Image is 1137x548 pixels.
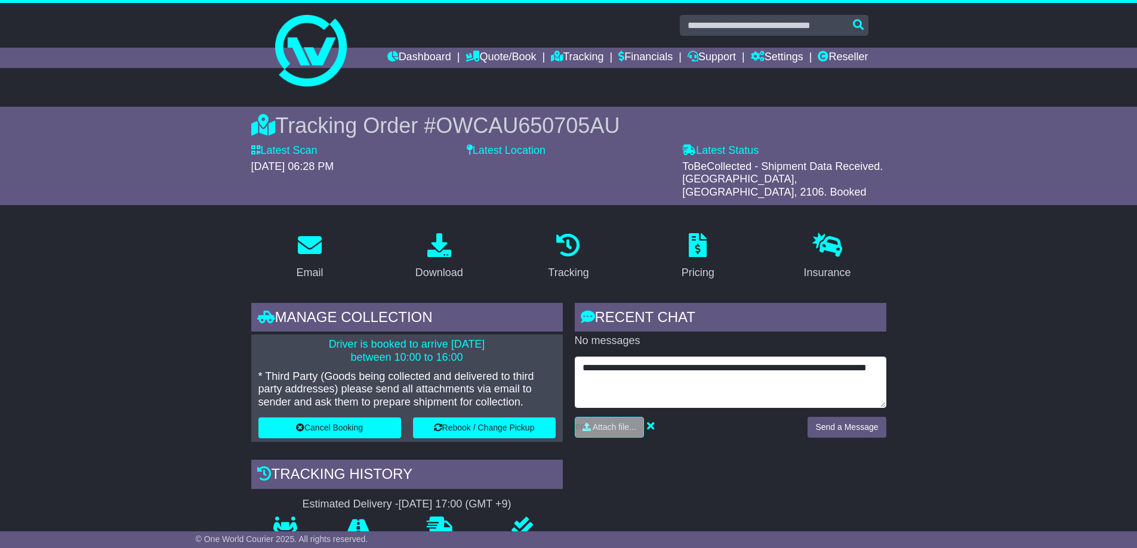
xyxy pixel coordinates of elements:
[551,48,603,68] a: Tracking
[408,229,471,285] a: Download
[258,370,556,409] p: * Third Party (Goods being collected and delivered to third party addresses) please send all atta...
[196,534,368,544] span: © One World Courier 2025. All rights reserved.
[540,229,596,285] a: Tracking
[548,265,588,281] div: Tracking
[618,48,673,68] a: Financials
[674,229,722,285] a: Pricing
[251,460,563,492] div: Tracking history
[258,417,401,438] button: Cancel Booking
[251,160,334,172] span: [DATE] 06:28 PM
[575,303,886,335] div: RECENT CHAT
[751,48,803,68] a: Settings
[575,335,886,348] p: No messages
[467,144,546,157] label: Latest Location
[413,417,556,438] button: Rebook / Change Pickup
[399,498,512,511] div: [DATE] 17:00 (GMT +9)
[288,229,331,285] a: Email
[436,113,620,138] span: OWCAU650705AU
[796,229,859,285] a: Insurance
[251,303,563,335] div: Manage collection
[296,265,323,281] div: Email
[688,48,736,68] a: Support
[251,113,886,138] div: Tracking Order #
[682,265,714,281] div: Pricing
[682,144,759,157] label: Latest Status
[258,338,556,364] p: Driver is booked to arrive [DATE] between 10:00 to 16:00
[251,498,563,511] div: Estimated Delivery -
[682,160,883,198] span: ToBeCollected - Shipment Data Received. [GEOGRAPHIC_DATA], [GEOGRAPHIC_DATA], 2106. Booked
[808,417,886,438] button: Send a Message
[251,144,318,157] label: Latest Scan
[466,48,536,68] a: Quote/Book
[415,265,463,281] div: Download
[387,48,451,68] a: Dashboard
[804,265,851,281] div: Insurance
[818,48,868,68] a: Reseller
